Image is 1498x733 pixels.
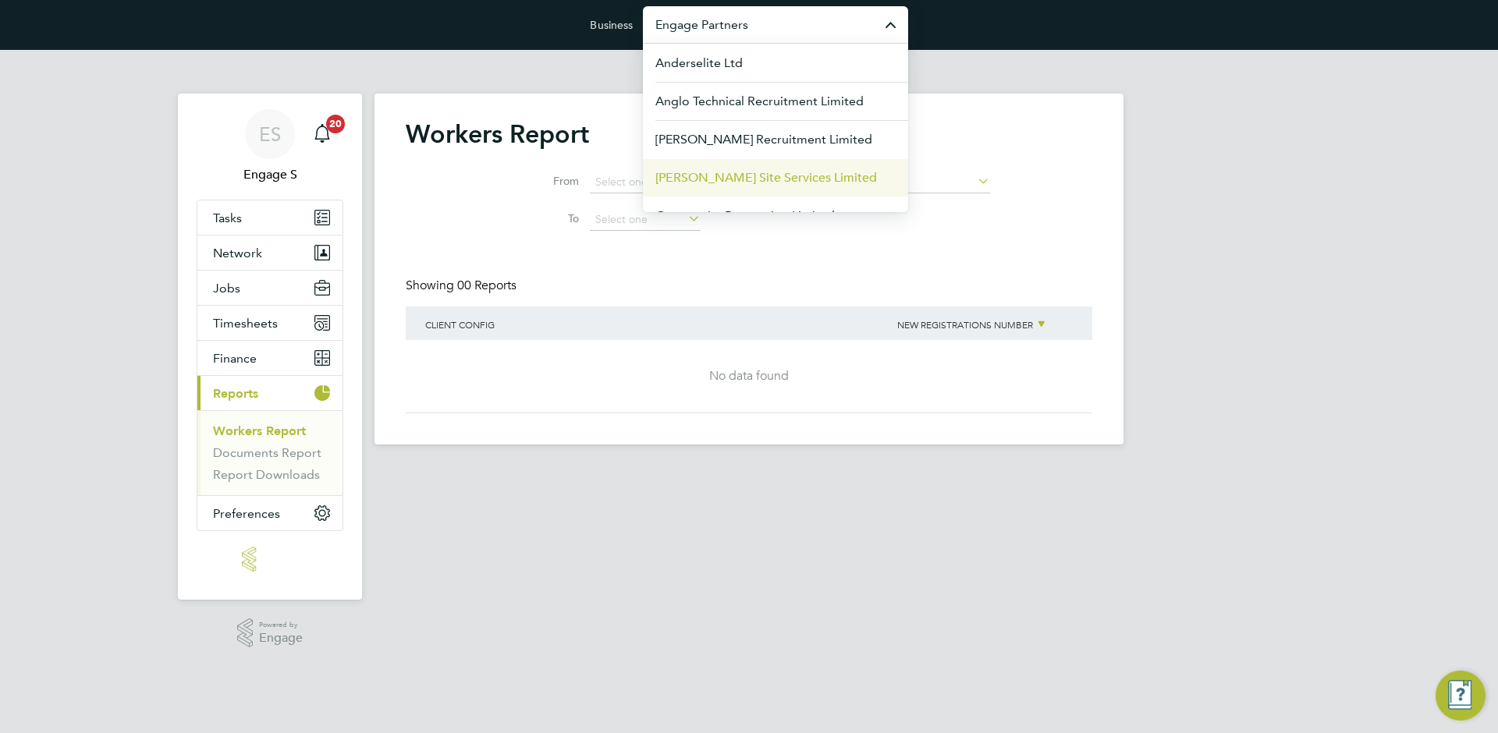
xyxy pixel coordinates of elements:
span: Powered by [259,618,303,632]
span: ES [259,124,281,144]
button: Reports [197,376,343,410]
span: Jobs [213,281,240,296]
span: 20 [326,115,345,133]
img: engage-logo-retina.png [242,547,298,572]
div: Reports [197,410,343,495]
span: Network [213,246,262,260]
a: Powered byEngage [237,618,304,648]
a: Documents Report [213,445,321,460]
div: No data found [421,368,1077,384]
button: Engage Resource Center [1436,671,1486,721]
button: Preferences [197,496,343,530]
label: From [509,174,579,188]
a: Workers Report [213,423,306,438]
div: New Registrations Number [893,306,1077,342]
a: Report Downloads [213,467,320,482]
span: Anderselite Ltd [655,54,743,73]
span: Engage S [197,165,343,184]
span: Engage [259,632,303,645]
button: Jobs [197,271,343,305]
nav: Main navigation [178,94,362,600]
a: Go to home page [197,547,343,572]
button: Network [197,235,343,270]
span: Timesheets [213,316,278,331]
span: Community Resourcing Limited [655,207,835,225]
h2: Workers Report [406,119,1092,150]
span: 00 Reports [457,278,516,293]
div: Client Config [421,306,893,342]
label: To [509,211,579,225]
div: Showing [406,278,520,294]
input: Select one [590,209,701,231]
a: ESEngage S [197,109,343,184]
button: Finance [197,341,343,375]
span: Anglo Technical Recruitment Limited [655,92,864,111]
span: Tasks [213,211,242,225]
span: [PERSON_NAME] Recruitment Limited [655,130,872,149]
span: Preferences [213,506,280,521]
span: Finance [213,351,257,366]
label: Business [590,18,633,32]
a: 20 [307,109,338,159]
span: [PERSON_NAME] Site Services Limited [655,168,877,187]
button: Timesheets [197,306,343,340]
input: Select one [590,172,701,193]
span: Reports [213,386,258,401]
a: Tasks [197,200,343,235]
